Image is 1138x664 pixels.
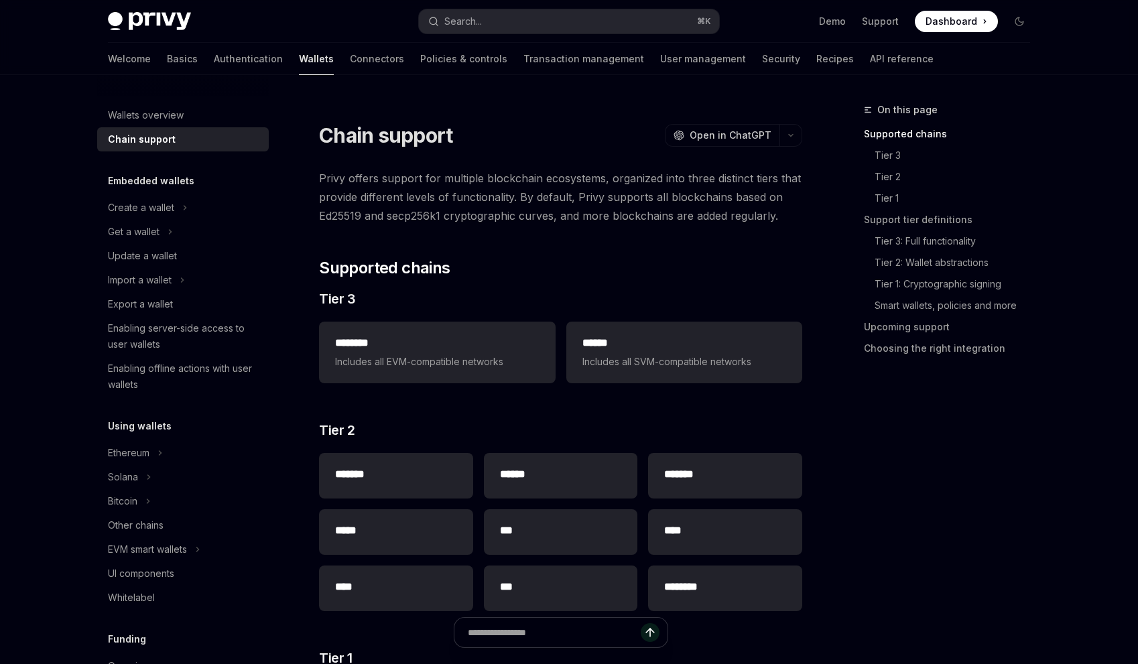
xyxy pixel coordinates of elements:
[816,43,854,75] a: Recipes
[97,586,269,610] a: Whitelabel
[864,209,1041,230] a: Support tier definitions
[582,354,786,370] span: Includes all SVM-compatible networks
[875,252,1041,273] a: Tier 2: Wallet abstractions
[108,320,261,352] div: Enabling server-side access to user wallets
[108,12,191,31] img: dark logo
[420,43,507,75] a: Policies & controls
[97,292,269,316] a: Export a wallet
[697,16,711,27] span: ⌘ K
[108,590,155,606] div: Whitelabel
[665,124,779,147] button: Open in ChatGPT
[108,517,164,533] div: Other chains
[875,295,1041,316] a: Smart wallets, policies and more
[877,102,938,118] span: On this page
[108,445,149,461] div: Ethereum
[108,493,137,509] div: Bitcoin
[319,169,802,225] span: Privy offers support for multiple blockchain ecosystems, organized into three distinct tiers that...
[926,15,977,28] span: Dashboard
[97,513,269,537] a: Other chains
[864,123,1041,145] a: Supported chains
[108,566,174,582] div: UI components
[875,230,1041,252] a: Tier 3: Full functionality
[444,13,482,29] div: Search...
[108,631,146,647] h5: Funding
[97,103,269,127] a: Wallets overview
[690,129,771,142] span: Open in ChatGPT
[660,43,746,75] a: User management
[108,418,172,434] h5: Using wallets
[108,107,184,123] div: Wallets overview
[875,166,1041,188] a: Tier 2
[299,43,334,75] a: Wallets
[108,360,261,393] div: Enabling offline actions with user wallets
[335,354,539,370] span: Includes all EVM-compatible networks
[108,296,173,312] div: Export a wallet
[97,561,269,586] a: UI components
[108,469,138,485] div: Solana
[108,272,172,288] div: Import a wallet
[167,43,198,75] a: Basics
[875,273,1041,295] a: Tier 1: Cryptographic signing
[762,43,800,75] a: Security
[319,421,355,440] span: Tier 2
[523,43,644,75] a: Transaction management
[566,322,802,383] a: **** *Includes all SVM-compatible networks
[915,11,998,32] a: Dashboard
[864,316,1041,338] a: Upcoming support
[214,43,283,75] a: Authentication
[870,43,934,75] a: API reference
[1009,11,1030,32] button: Toggle dark mode
[108,43,151,75] a: Welcome
[875,188,1041,209] a: Tier 1
[319,322,555,383] a: **** ***Includes all EVM-compatible networks
[319,289,355,308] span: Tier 3
[819,15,846,28] a: Demo
[97,127,269,151] a: Chain support
[108,173,194,189] h5: Embedded wallets
[319,123,452,147] h1: Chain support
[862,15,899,28] a: Support
[108,131,176,147] div: Chain support
[875,145,1041,166] a: Tier 3
[319,257,450,279] span: Supported chains
[864,338,1041,359] a: Choosing the right integration
[97,356,269,397] a: Enabling offline actions with user wallets
[108,248,177,264] div: Update a wallet
[419,9,719,34] button: Search...⌘K
[641,623,659,642] button: Send message
[97,244,269,268] a: Update a wallet
[350,43,404,75] a: Connectors
[108,200,174,216] div: Create a wallet
[108,541,187,557] div: EVM smart wallets
[108,224,160,240] div: Get a wallet
[97,316,269,356] a: Enabling server-side access to user wallets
